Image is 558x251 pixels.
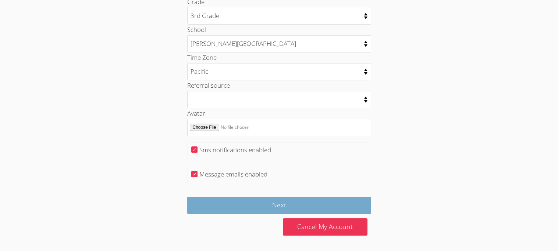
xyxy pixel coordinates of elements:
input: Next [187,197,371,214]
label: School [187,25,206,34]
label: Time Zone [187,53,217,62]
label: Referral source [187,81,230,90]
label: Avatar [187,109,205,117]
a: Cancel My Account [283,218,367,236]
label: Sms notifications enabled [199,146,271,154]
label: Message emails enabled [199,170,267,178]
